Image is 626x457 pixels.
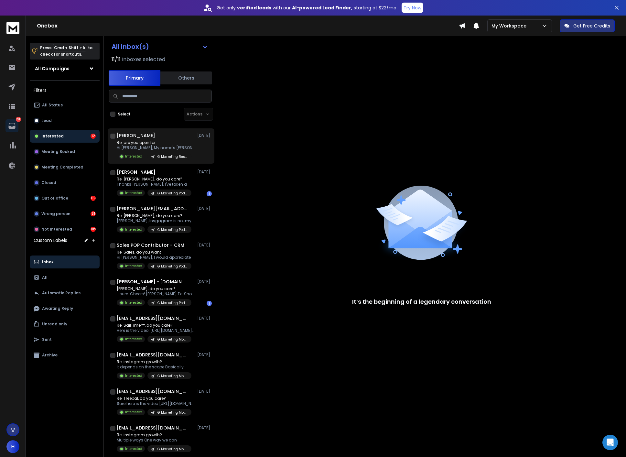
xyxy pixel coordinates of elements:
button: H [6,440,19,453]
p: Re: SailTimer™, do you care? [117,323,194,328]
p: IG Marketing Mobile Apps Bottom Of The Funnel [156,410,188,415]
h1: [PERSON_NAME][EMAIL_ADDRESS][DOMAIN_NAME] [117,205,188,212]
button: Interested12 [30,130,100,143]
p: Re: instagram growth? [117,432,191,438]
p: 271 [16,117,21,122]
p: [PERSON_NAME], do you care? [117,286,194,291]
p: Interested [125,264,142,268]
button: Others [160,71,212,85]
p: Wrong person [41,211,70,216]
p: Hi [PERSON_NAME], I would appreciate [117,255,191,260]
button: Archive [30,349,100,362]
p: Closed [41,180,56,185]
p: [DATE] [197,206,212,211]
h1: [PERSON_NAME] - [DOMAIN_NAME] [117,278,188,285]
p: [DATE] [197,389,212,394]
h1: [PERSON_NAME] [117,132,155,139]
h3: Custom Labels [34,237,67,244]
button: All [30,271,100,284]
p: Re: are you open for [117,140,194,145]
p: Interested [125,300,142,305]
button: Meeting Booked [30,145,100,158]
div: 109 [91,227,96,232]
div: 12 [91,134,96,139]
h1: [EMAIL_ADDRESS][DOMAIN_NAME] [117,352,188,358]
button: Wrong person31 [30,207,100,220]
p: All [42,275,48,280]
button: All Status [30,99,100,112]
p: Meeting Booked [41,149,75,154]
p: Automatic Replies [42,290,81,296]
p: [DATE] [197,169,212,175]
p: Not Interested [41,227,72,232]
p: Here is the video: [URL][DOMAIN_NAME] [[URL][DOMAIN_NAME]] Our [117,328,194,333]
strong: verified leads [237,5,271,11]
p: It’s the beginning of a legendary conversation [352,297,491,306]
button: Try Now [402,3,423,13]
button: All Inbox(s) [106,40,213,53]
p: IG Marketing Podcasts Not Personalized [156,227,188,232]
p: IG Marketing Podcasts Not Personalized [156,300,188,305]
p: Re: Treebal, do you care? [117,396,194,401]
p: Get only with our starting at $22/mo [217,5,396,11]
button: Closed [30,176,100,189]
button: All Campaigns [30,62,100,75]
p: Re: [PERSON_NAME], do you care? [117,213,191,218]
h1: [EMAIL_ADDRESS][DOMAIN_NAME] [117,388,188,395]
h1: [EMAIL_ADDRESS][DOMAIN_NAME] [117,425,188,431]
p: Interested [125,190,142,195]
button: Unread only [30,318,100,331]
p: [DATE] [197,316,212,321]
p: Interested [125,410,142,415]
p: Hi [PERSON_NAME], My name's [PERSON_NAME] [117,145,194,150]
img: logo [6,22,19,34]
p: Get Free Credits [573,23,610,29]
h1: Onebox [37,22,459,30]
p: [PERSON_NAME], Insgagram is not my [117,218,191,223]
div: 1 [207,191,212,196]
p: Re: [PERSON_NAME], do you care? [117,177,191,182]
p: Re: Sales, do you want [117,250,191,255]
p: Lead [41,118,52,123]
span: 11 / 11 [112,56,121,63]
p: Out of office [41,196,68,201]
div: Open Intercom Messenger [602,435,618,450]
p: Interested [125,446,142,451]
div: 31 [91,211,96,216]
p: [DATE] [197,133,212,138]
p: IG Marketing Restourants US [156,154,188,159]
p: Interested [125,227,142,232]
h1: All Campaigns [35,65,70,72]
p: Sent [42,337,52,342]
p: IG Marketing Podcasts Not Personalized [156,264,188,269]
p: Interested [125,154,142,159]
p: All Status [42,103,63,108]
p: Meeting Completed [41,165,83,170]
p: [DATE] [197,243,212,248]
p: Archive [42,353,58,358]
p: Awaiting Reply [42,306,73,311]
button: Meeting Completed [30,161,100,174]
button: Awaiting Reply [30,302,100,315]
p: Inbox [42,259,53,265]
h1: All Inbox(s) [112,43,149,50]
h3: Filters [30,86,100,95]
button: Get Free Credits [560,19,615,32]
button: Out of office119 [30,192,100,205]
span: Cmd + Shift + k [53,44,86,51]
p: Multiple ways One way we can [117,438,191,443]
h1: [PERSON_NAME] [117,169,156,175]
h3: Inboxes selected [122,56,165,63]
p: Re: instagram growth? [117,359,191,365]
p: Sure here is the video [URL][DOMAIN_NAME] And [117,401,194,406]
p: IG Marketing Mobile Apps Bottom Of The Funnel [156,337,188,342]
strong: AI-powered Lead Finder, [292,5,352,11]
p: [DATE] [197,425,212,430]
h1: [EMAIL_ADDRESS][DOMAIN_NAME] [117,315,188,321]
p: My Workspace [491,23,529,29]
button: Automatic Replies [30,287,100,299]
p: IG Marketing Mobile Apps Bottom Of The Funnel [156,447,188,452]
div: 1 [207,301,212,306]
